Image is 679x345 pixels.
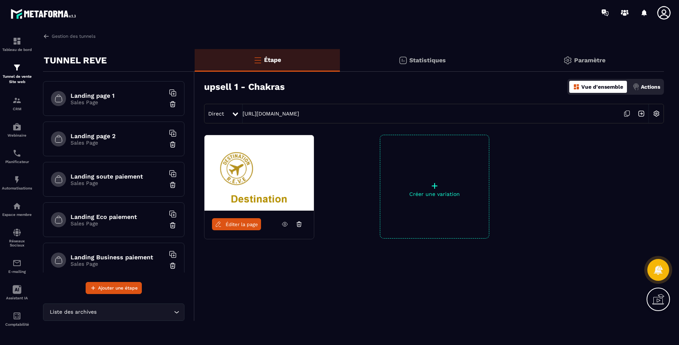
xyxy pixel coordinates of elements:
[12,63,22,72] img: formation
[398,56,407,65] img: stats.20deebd0.svg
[11,7,78,21] img: logo
[2,31,32,57] a: formationformationTableau de bord
[169,100,177,108] img: trash
[2,90,32,117] a: formationformationCRM
[2,306,32,332] a: accountantaccountantComptabilité
[48,308,98,316] span: Liste des archives
[2,253,32,279] a: emailemailE-mailing
[12,37,22,46] img: formation
[12,96,22,105] img: formation
[169,222,177,229] img: trash
[71,140,165,146] p: Sales Page
[12,175,22,184] img: automations
[633,83,639,90] img: actions.d6e523a2.png
[12,228,22,237] img: social-network
[169,181,177,189] img: trash
[71,173,165,180] h6: Landing soute paiement
[2,296,32,300] p: Assistant IA
[2,222,32,253] a: social-networksocial-networkRéseaux Sociaux
[204,135,314,211] img: image
[2,213,32,217] p: Espace membre
[581,84,623,90] p: Vue d'ensemble
[98,284,138,292] span: Ajouter une étape
[212,218,261,230] a: Éditer la page
[12,311,22,320] img: accountant
[71,261,165,267] p: Sales Page
[380,180,489,191] p: +
[169,262,177,270] img: trash
[71,220,165,226] p: Sales Page
[2,117,32,143] a: automationsautomationsWebinaire
[12,149,22,158] img: scheduler
[2,48,32,52] p: Tableau de bord
[71,254,165,261] h6: Landing Business paiement
[2,160,32,164] p: Planificateur
[2,74,32,85] p: Tunnel de vente Site web
[71,99,165,105] p: Sales Page
[86,282,142,294] button: Ajouter une étape
[2,169,32,196] a: automationsautomationsAutomatisations
[409,57,446,64] p: Statistiques
[43,303,184,321] div: Search for option
[380,191,489,197] p: Créer une variation
[2,322,32,327] p: Comptabilité
[43,33,50,40] img: arrow
[71,213,165,220] h6: Landing Eco paiement
[2,196,32,222] a: automationsautomationsEspace membre
[253,55,262,65] img: bars-o.4a397970.svg
[43,33,95,40] a: Gestion des tunnels
[12,259,22,268] img: email
[98,308,172,316] input: Search for option
[44,53,107,68] p: TUNNEL REVE
[573,83,580,90] img: dashboard-orange.40269519.svg
[2,239,32,247] p: Réseaux Sociaux
[634,106,648,121] img: arrow-next.bcc2205e.svg
[2,107,32,111] p: CRM
[2,270,32,274] p: E-mailing
[2,279,32,306] a: Assistant IA
[574,57,605,64] p: Paramètre
[208,111,224,117] span: Direct
[243,111,299,117] a: [URL][DOMAIN_NAME]
[12,202,22,211] img: automations
[71,132,165,140] h6: Landing page 2
[71,180,165,186] p: Sales Page
[226,222,258,227] span: Éditer la page
[563,56,572,65] img: setting-gr.5f69749f.svg
[71,92,165,99] h6: Landing page 1
[169,141,177,148] img: trash
[2,133,32,137] p: Webinaire
[12,122,22,131] img: automations
[2,143,32,169] a: schedulerschedulerPlanificateur
[641,84,660,90] p: Actions
[264,56,281,63] p: Étape
[2,186,32,190] p: Automatisations
[2,57,32,90] a: formationformationTunnel de vente Site web
[204,82,285,92] h3: upsell 1 - Chakras
[649,106,664,121] img: setting-w.858f3a88.svg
